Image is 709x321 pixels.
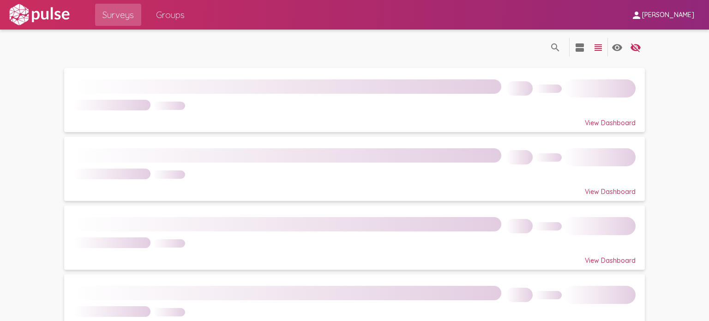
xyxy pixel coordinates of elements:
[156,6,185,23] span: Groups
[546,38,565,56] button: language
[630,42,641,53] mat-icon: language
[64,137,645,201] a: View Dashboard
[626,38,645,56] button: language
[550,42,561,53] mat-icon: language
[593,42,604,53] mat-icon: language
[95,4,141,26] a: Surveys
[73,248,636,265] div: View Dashboard
[631,10,642,21] mat-icon: person
[642,11,694,19] span: [PERSON_NAME]
[73,110,636,127] div: View Dashboard
[64,68,645,132] a: View Dashboard
[608,38,626,56] button: language
[612,42,623,53] mat-icon: language
[624,6,702,23] button: [PERSON_NAME]
[64,206,645,270] a: View Dashboard
[73,179,636,196] div: View Dashboard
[574,42,585,53] mat-icon: language
[589,38,607,56] button: language
[571,38,589,56] button: language
[102,6,134,23] span: Surveys
[149,4,192,26] a: Groups
[7,3,71,26] img: white-logo.svg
